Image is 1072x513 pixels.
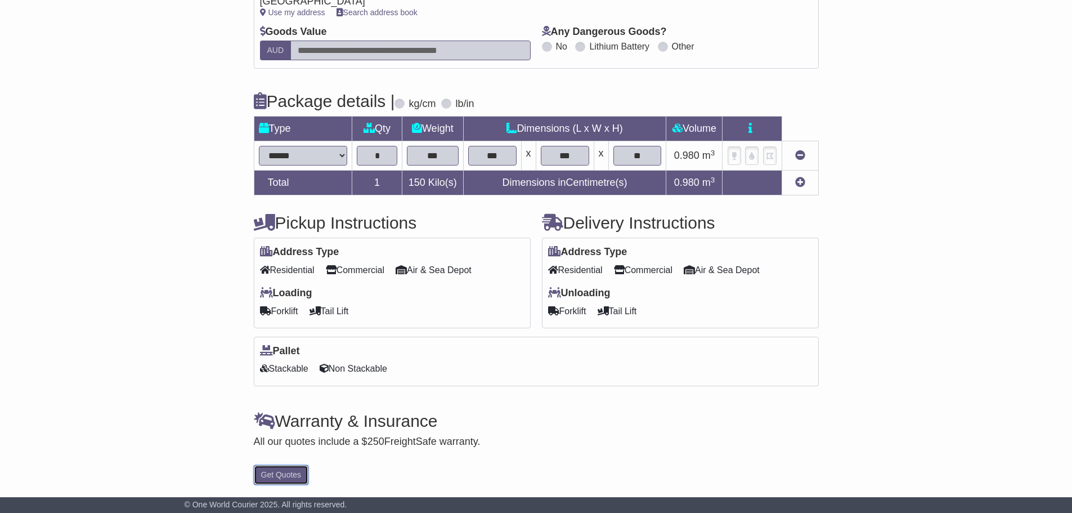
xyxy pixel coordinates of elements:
span: © One World Courier 2025. All rights reserved. [185,500,347,509]
label: Loading [260,287,312,300]
label: Other [672,41,694,52]
td: Volume [666,117,723,141]
label: Unloading [548,287,611,300]
td: Kilo(s) [402,171,463,195]
span: Residential [260,261,315,279]
span: Tail Lift [310,302,349,320]
td: x [521,141,536,171]
span: Tail Lift [598,302,637,320]
span: m [702,150,715,161]
label: kg/cm [409,98,436,110]
td: Weight [402,117,463,141]
div: All our quotes include a $ FreightSafe warranty. [254,436,819,448]
label: Lithium Battery [589,41,649,52]
label: lb/in [455,98,474,110]
h4: Package details | [254,92,395,110]
td: 1 [352,171,402,195]
h4: Warranty & Insurance [254,412,819,430]
span: Non Stackable [320,360,387,377]
span: 150 [409,177,425,188]
span: 0.980 [674,177,699,188]
h4: Delivery Instructions [542,213,819,232]
button: Get Quotes [254,465,309,485]
span: Residential [548,261,603,279]
h4: Pickup Instructions [254,213,531,232]
sup: 3 [711,176,715,184]
label: Address Type [548,246,627,258]
sup: 3 [711,149,715,157]
span: 0.980 [674,150,699,161]
a: Add new item [795,177,805,188]
label: Pallet [260,345,300,358]
a: Use my address [260,8,325,17]
a: Search address book [337,8,418,17]
span: Commercial [614,261,672,279]
span: 250 [367,436,384,447]
span: Forklift [260,302,298,320]
td: Total [254,171,352,195]
a: Remove this item [795,150,805,161]
span: Forklift [548,302,586,320]
label: Any Dangerous Goods? [542,26,667,38]
td: Qty [352,117,402,141]
label: No [556,41,567,52]
span: Stackable [260,360,308,377]
td: Dimensions (L x W x H) [463,117,666,141]
span: m [702,177,715,188]
span: Air & Sea Depot [684,261,760,279]
td: x [594,141,608,171]
label: Goods Value [260,26,327,38]
td: Dimensions in Centimetre(s) [463,171,666,195]
span: Air & Sea Depot [396,261,472,279]
span: Commercial [326,261,384,279]
label: Address Type [260,246,339,258]
label: AUD [260,41,291,60]
td: Type [254,117,352,141]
